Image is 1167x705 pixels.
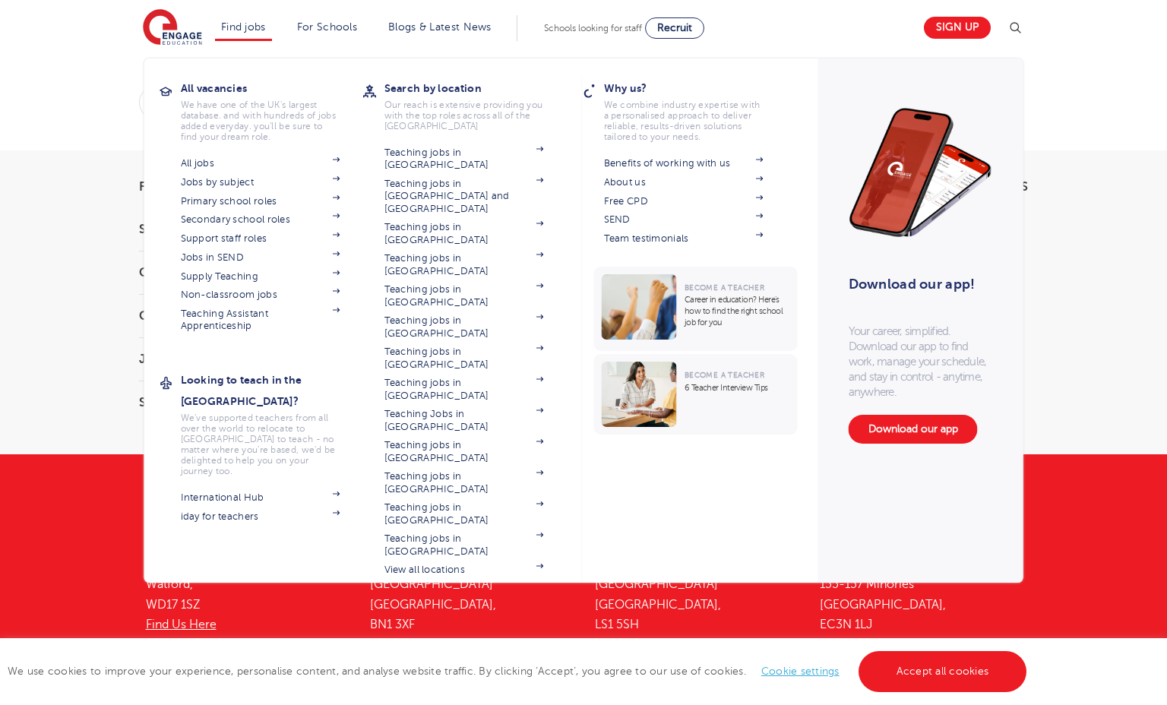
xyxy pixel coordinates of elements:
[604,77,786,99] h3: Why us?
[384,315,544,340] a: Teaching jobs in [GEOGRAPHIC_DATA]
[849,267,986,301] h3: Download our app!
[384,564,544,576] a: View all locations
[181,369,363,412] h3: Looking to teach in the [GEOGRAPHIC_DATA]?
[384,77,567,99] h3: Search by location
[384,439,544,464] a: Teaching jobs in [GEOGRAPHIC_DATA]
[181,251,340,264] a: Jobs in SEND
[604,232,764,245] a: Team testimonials
[388,21,492,33] a: Blogs & Latest News
[181,232,340,245] a: Support staff roles
[139,353,306,365] h3: Job Type
[594,354,802,435] a: Become a Teacher6 Teacher Interview Tips
[181,157,340,169] a: All jobs
[143,9,202,47] img: Engage Education
[181,413,340,476] p: We've supported teachers from all over the world to relocate to [GEOGRAPHIC_DATA] to teach - no m...
[604,176,764,188] a: About us
[384,77,567,131] a: Search by locationOur reach is extensive providing you with the top roles across all of the [GEOG...
[181,77,363,142] a: All vacanciesWe have one of the UK's largest database. and with hundreds of jobs added everyday. ...
[181,308,340,333] a: Teaching Assistant Apprenticeship
[645,17,704,39] a: Recruit
[181,511,340,523] a: iday for teachers
[604,213,764,226] a: SEND
[685,294,790,328] p: Career in education? Here’s how to find the right school job for you
[604,157,764,169] a: Benefits of working with us
[657,22,692,33] span: Recruit
[181,492,340,504] a: International Hub
[604,77,786,142] a: Why us?We combine industry expertise with a personalised approach to deliver reliable, results-dr...
[384,147,544,172] a: Teaching jobs in [GEOGRAPHIC_DATA]
[221,21,266,33] a: Find jobs
[181,369,363,476] a: Looking to teach in the [GEOGRAPHIC_DATA]?We've supported teachers from all over the world to rel...
[761,665,840,677] a: Cookie settings
[181,77,363,99] h3: All vacancies
[384,346,544,371] a: Teaching jobs in [GEOGRAPHIC_DATA]
[384,501,544,526] a: Teaching jobs in [GEOGRAPHIC_DATA]
[181,270,340,283] a: Supply Teaching
[384,178,544,215] a: Teaching jobs in [GEOGRAPHIC_DATA] and [GEOGRAPHIC_DATA]
[604,195,764,207] a: Free CPD
[384,221,544,246] a: Teaching jobs in [GEOGRAPHIC_DATA]
[370,555,572,675] p: Floor [STREET_ADDRESS] [GEOGRAPHIC_DATA] [GEOGRAPHIC_DATA], BN1 3XF 01273 447633
[384,283,544,308] a: Teaching jobs in [GEOGRAPHIC_DATA]
[181,213,340,226] a: Secondary school roles
[594,267,802,351] a: Become a TeacherCareer in education? Here’s how to find the right school job for you
[146,618,217,631] a: Find Us Here
[384,377,544,402] a: Teaching jobs in [GEOGRAPHIC_DATA]
[384,408,544,433] a: Teaching Jobs in [GEOGRAPHIC_DATA]
[139,223,306,236] h3: Start Date
[139,85,860,120] div: Submit
[297,21,357,33] a: For Schools
[8,665,1030,677] span: We use cookies to improve your experience, personalise content, and analyse website traffic. By c...
[384,100,544,131] p: Our reach is extensive providing you with the top roles across all of the [GEOGRAPHIC_DATA]
[685,382,790,394] p: 6 Teacher Interview Tips
[849,415,978,444] a: Download our app
[181,100,340,142] p: We have one of the UK's largest database. and with hundreds of jobs added everyday. you'll be sur...
[139,310,306,322] h3: City
[384,470,544,495] a: Teaching jobs in [GEOGRAPHIC_DATA]
[544,23,642,33] span: Schools looking for staff
[139,267,306,279] h3: County
[181,195,340,207] a: Primary school roles
[139,397,306,409] h3: Sector
[384,533,544,558] a: Teaching jobs in [GEOGRAPHIC_DATA]
[859,651,1027,692] a: Accept all cookies
[685,371,764,379] span: Become a Teacher
[384,252,544,277] a: Teaching jobs in [GEOGRAPHIC_DATA]
[146,555,348,654] p: [STREET_ADDRESS] Watford, WD17 1SZ 01923 281040
[604,100,764,142] p: We combine industry expertise with a personalised approach to deliver reliable, results-driven so...
[139,181,185,193] span: Filters
[595,555,797,675] p: [GEOGRAPHIC_DATA], [GEOGRAPHIC_DATA] [GEOGRAPHIC_DATA], LS1 5SH 0113 323 7633
[849,324,993,400] p: Your career, simplified. Download our app to find work, manage your schedule, and stay in control...
[924,17,991,39] a: Sign up
[181,176,340,188] a: Jobs by subject
[685,283,764,292] span: Become a Teacher
[820,555,1022,675] p: Floor 1, [GEOGRAPHIC_DATA] 155-157 Minories [GEOGRAPHIC_DATA], EC3N 1LJ 0333 150 8020
[181,289,340,301] a: Non-classroom jobs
